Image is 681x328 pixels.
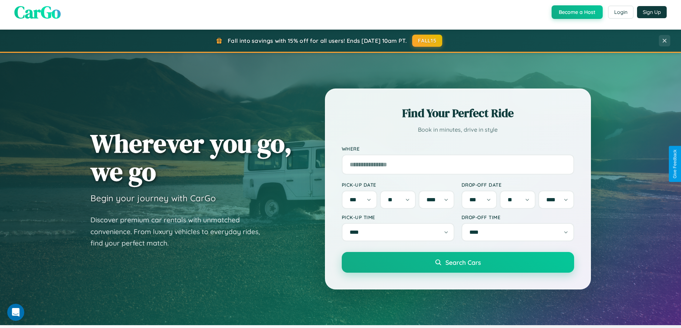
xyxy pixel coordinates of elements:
button: FALL15 [412,35,442,47]
label: Pick-up Time [342,214,454,220]
span: Search Cars [445,258,481,266]
button: Become a Host [552,5,603,19]
button: Login [608,6,633,19]
p: Discover premium car rentals with unmatched convenience. From luxury vehicles to everyday rides, ... [90,214,269,249]
label: Drop-off Date [462,182,574,188]
button: Search Cars [342,252,574,273]
h1: Wherever you go, we go [90,129,292,186]
button: Sign Up [637,6,667,18]
h3: Begin your journey with CarGo [90,193,216,203]
span: Fall into savings with 15% off for all users! Ends [DATE] 10am PT. [228,37,407,44]
label: Drop-off Time [462,214,574,220]
h2: Find Your Perfect Ride [342,105,574,121]
iframe: Intercom live chat [7,304,24,321]
div: Give Feedback [672,150,677,178]
p: Book in minutes, drive in style [342,125,574,135]
label: Pick-up Date [342,182,454,188]
label: Where [342,146,574,152]
span: CarGo [14,0,61,24]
